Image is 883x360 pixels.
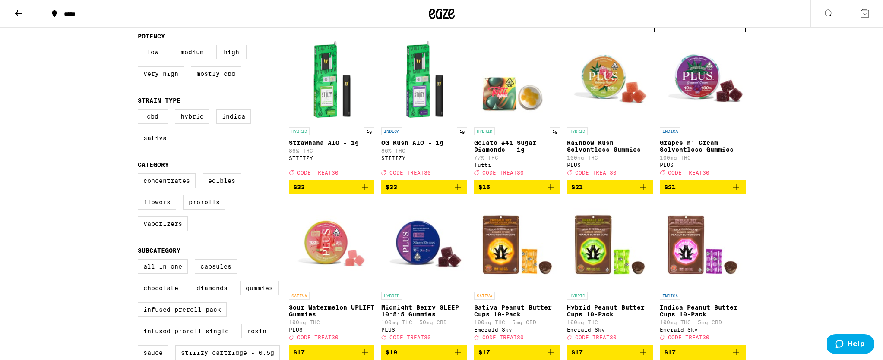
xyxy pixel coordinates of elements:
[482,170,524,175] span: CODE TREAT30
[138,302,227,317] label: Infused Preroll Pack
[191,281,233,295] label: Diamonds
[297,170,339,175] span: CODE TREAT30
[289,127,310,135] p: HYBRID
[138,66,184,81] label: Very High
[567,327,653,332] div: Emerald Sky
[289,201,375,344] a: Open page for Sour Watermelon UPLIFT Gummies from PLUS
[138,45,168,59] label: Low
[389,335,431,341] span: CODE TREAT30
[381,148,467,153] p: 86% THC
[474,139,560,153] p: Gelato #41 Sugar Diamonds - 1g
[289,148,375,153] p: 86% THC
[364,127,374,135] p: 1g
[660,127,680,135] p: INDICA
[216,109,251,124] label: Indica
[191,66,241,81] label: Mostly CBD
[571,349,583,356] span: $17
[474,345,560,360] button: Add to bag
[474,127,495,135] p: HYBRID
[138,345,168,360] label: Sauce
[381,37,467,123] img: STIIIZY - OG Kush AIO - 1g
[381,139,467,146] p: OG Kush AIO - 1g
[381,201,467,344] a: Open page for Midnight Berry SLEEP 10:5:5 Gummies from PLUS
[381,345,467,360] button: Add to bag
[203,173,241,188] label: Edibles
[567,37,653,180] a: Open page for Rainbow Kush Solventless Gummies from PLUS
[289,201,375,288] img: PLUS - Sour Watermelon UPLIFT Gummies
[138,324,234,338] label: Infused Preroll Single
[457,127,467,135] p: 1g
[664,349,676,356] span: $17
[138,161,169,168] legend: Category
[660,180,746,194] button: Add to bag
[175,345,280,360] label: STIIIZY Cartridge - 0.5g
[240,281,279,295] label: Gummies
[567,155,653,160] p: 100mg THC
[389,170,431,175] span: CODE TREAT30
[474,304,560,318] p: Sativa Peanut Butter Cups 10-Pack
[474,162,560,168] div: Tutti
[660,201,746,288] img: Emerald Sky - Indica Peanut Butter Cups 10-Pack
[668,170,709,175] span: CODE TREAT30
[289,37,375,123] img: STIIIZY - Strawnana AIO - 1g
[381,37,467,180] a: Open page for OG Kush AIO - 1g from STIIIZY
[381,304,467,318] p: Midnight Berry SLEEP 10:5:5 Gummies
[289,345,375,360] button: Add to bag
[138,195,176,210] label: Flowers
[381,180,467,194] button: Add to bag
[297,335,339,341] span: CODE TREAT30
[474,327,560,332] div: Emerald Sky
[660,139,746,153] p: Grapes n' Cream Solventless Gummies
[567,319,653,325] p: 100mg THC
[289,292,310,300] p: SATIVA
[660,345,746,360] button: Add to bag
[567,139,653,153] p: Rainbow Kush Solventless Gummies
[474,292,495,300] p: SATIVA
[138,247,180,254] legend: Subcategory
[660,327,746,332] div: Emerald Sky
[660,292,680,300] p: INDICA
[474,37,560,180] a: Open page for Gelato #41 Sugar Diamonds - 1g from Tutti
[195,259,237,274] label: Capsules
[575,170,617,175] span: CODE TREAT30
[474,37,560,123] img: Tutti - Gelato #41 Sugar Diamonds - 1g
[289,155,375,161] div: STIIIZY
[175,109,209,124] label: Hybrid
[293,184,305,191] span: $33
[660,162,746,168] div: PLUS
[216,45,247,59] label: High
[474,155,560,160] p: 77% THC
[289,37,375,180] a: Open page for Strawnana AIO - 1g from STIIIZY
[175,45,209,59] label: Medium
[567,201,653,288] img: Emerald Sky - Hybrid Peanut Butter Cups 10-Pack
[567,180,653,194] button: Add to bag
[386,184,397,191] span: $33
[474,180,560,194] button: Add to bag
[571,184,583,191] span: $21
[289,139,375,146] p: Strawnana AIO - 1g
[660,37,746,123] img: PLUS - Grapes n' Cream Solventless Gummies
[474,319,560,325] p: 100mg THC: 5mg CBD
[660,201,746,344] a: Open page for Indica Peanut Butter Cups 10-Pack from Emerald Sky
[138,173,196,188] label: Concentrates
[575,335,617,341] span: CODE TREAT30
[381,127,402,135] p: INDICA
[138,216,188,231] label: Vaporizers
[567,345,653,360] button: Add to bag
[567,201,653,344] a: Open page for Hybrid Peanut Butter Cups 10-Pack from Emerald Sky
[567,37,653,123] img: PLUS - Rainbow Kush Solventless Gummies
[474,201,560,344] a: Open page for Sativa Peanut Butter Cups 10-Pack from Emerald Sky
[289,180,375,194] button: Add to bag
[567,127,588,135] p: HYBRID
[138,259,188,274] label: All-In-One
[381,292,402,300] p: HYBRID
[381,327,467,332] div: PLUS
[289,319,375,325] p: 100mg THC
[482,335,524,341] span: CODE TREAT30
[567,292,588,300] p: HYBRID
[668,335,709,341] span: CODE TREAT30
[138,33,165,40] legend: Potency
[567,162,653,168] div: PLUS
[138,281,184,295] label: Chocolate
